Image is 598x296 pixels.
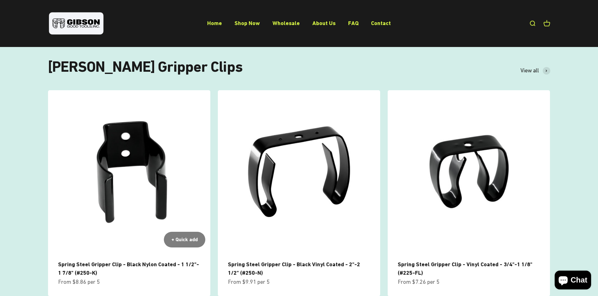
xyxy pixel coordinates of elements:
[58,278,100,287] sale-price: From $8.86 per 5
[58,261,199,276] a: Spring Steel Gripper Clip - Black Nylon Coated - 1 1/2"- 1 7/8" (#250-K)
[520,66,539,75] span: View all
[48,58,243,75] split-lines: [PERSON_NAME] Gripper Clips
[553,271,593,291] inbox-online-store-chat: Shopify online store chat
[207,20,222,26] a: Home
[371,20,391,26] a: Contact
[48,90,210,252] img: close up of a spring steel gripper clip, tool clip, durable, secure holding, Excellent corrosion ...
[228,261,360,276] a: Spring Steel Gripper Clip - Black Vinyl Coated - 2"-2 1/2" (#250-N)
[272,20,300,26] a: Wholesale
[348,20,358,26] a: FAQ
[164,232,205,247] button: + Quick add
[312,20,336,26] a: About Us
[171,236,198,244] div: + Quick add
[228,278,270,287] sale-price: From $9.91 per 5
[398,278,439,287] sale-price: From $7.26 per 5
[234,20,260,26] a: Shop Now
[398,261,532,276] a: Spring Steel Gripper Clip - Vinyl Coated - 3/4"-1 1/8" (#225-FL)
[520,66,550,75] a: View all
